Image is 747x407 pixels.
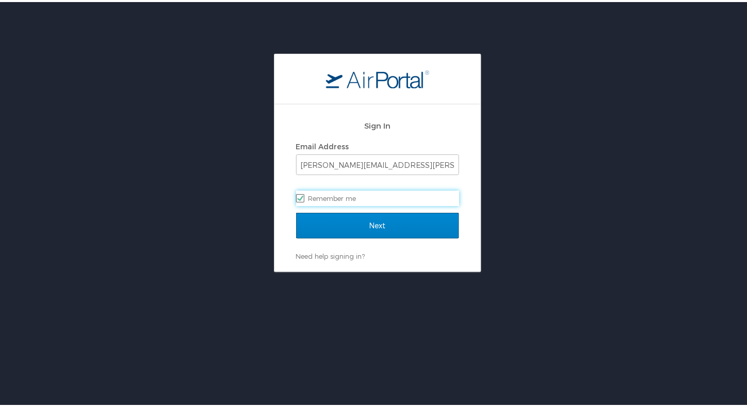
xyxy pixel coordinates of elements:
[296,140,349,149] label: Email Address
[296,250,365,258] a: Need help signing in?
[296,118,459,130] h2: Sign In
[296,189,459,204] label: Remember me
[296,211,459,237] input: Next
[326,68,429,86] img: logo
